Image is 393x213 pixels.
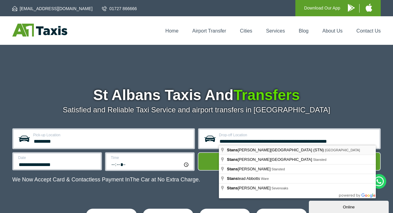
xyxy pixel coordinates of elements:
span: Ware [261,177,269,180]
span: The Car at No Extra Charge. [130,176,200,183]
iframe: chat widget [309,199,390,213]
a: Airport Transfer [192,28,226,33]
img: A1 Taxis iPhone App [366,4,372,12]
label: Pick-up Location [33,133,190,137]
a: Cities [240,28,252,33]
span: Transfers [233,87,300,103]
span: tead Abbotts [227,176,261,181]
button: Get Quote [198,152,381,171]
img: A1 Taxis Android App [348,4,355,12]
a: About Us [322,28,343,33]
label: Drop-off Location [219,133,376,137]
span: Stansted [271,167,285,171]
span: Sevenoaks [271,186,288,190]
span: Stans [227,186,238,190]
span: Stans [227,167,238,171]
span: Stansted [313,158,326,161]
span: Stans [227,176,238,181]
a: [EMAIL_ADDRESS][DOMAIN_NAME] [12,6,92,12]
a: Services [266,28,285,33]
img: A1 Taxis St Albans LTD [12,24,67,37]
span: Stans [227,157,238,162]
span: [PERSON_NAME][GEOGRAPHIC_DATA] (STN) [227,148,325,152]
label: Time [111,156,190,160]
p: Download Our App [304,4,340,12]
label: Date [18,156,97,160]
span: [GEOGRAPHIC_DATA] [325,148,360,152]
p: Satisfied and Reliable Taxi Service and airport transfers in [GEOGRAPHIC_DATA] [12,106,381,114]
span: Stans [227,148,238,152]
span: [PERSON_NAME] [227,186,271,190]
p: We Now Accept Card & Contactless Payment In [12,176,200,183]
span: [PERSON_NAME][GEOGRAPHIC_DATA] [227,157,313,162]
h1: St Albans Taxis And [12,88,381,103]
a: 01727 866666 [102,6,137,12]
a: Contact Us [356,28,381,33]
span: [PERSON_NAME] [227,167,271,171]
a: Home [165,28,179,33]
a: Blog [299,28,309,33]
